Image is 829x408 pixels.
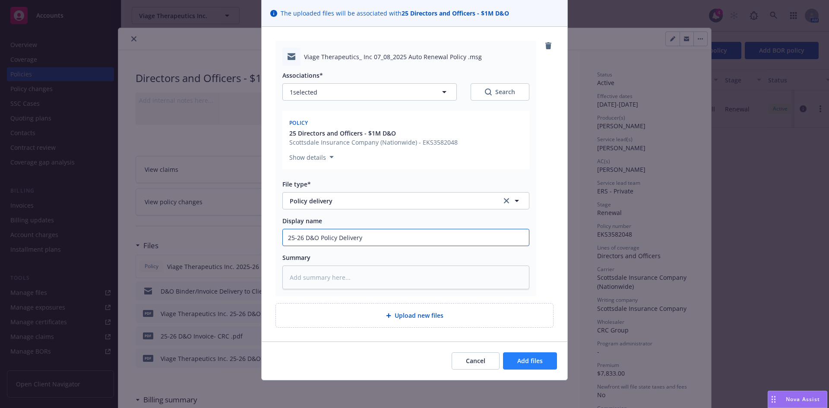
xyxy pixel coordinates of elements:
[517,357,543,365] span: Add files
[452,352,500,370] button: Cancel
[395,311,443,320] span: Upload new files
[786,395,820,403] span: Nova Assist
[275,303,554,328] div: Upload new files
[466,357,485,365] span: Cancel
[768,391,779,408] div: Drag to move
[503,352,557,370] button: Add files
[282,253,310,262] span: Summary
[768,391,827,408] button: Nova Assist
